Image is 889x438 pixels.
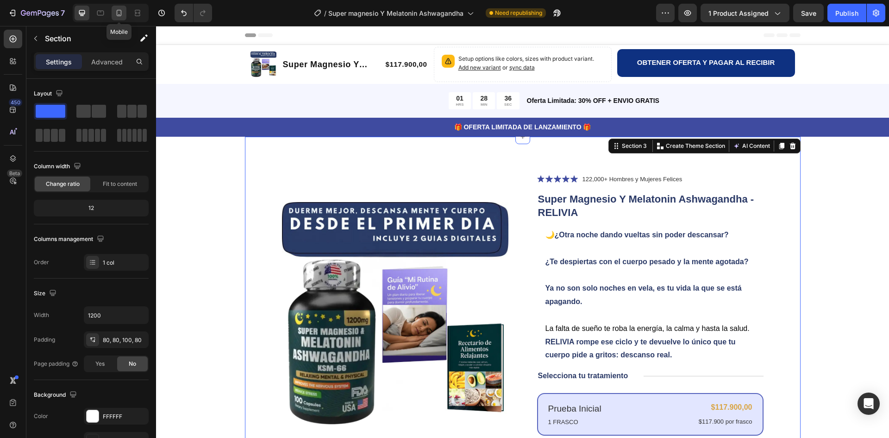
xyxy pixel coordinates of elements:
div: 450 [9,99,22,106]
span: 1 product assigned [708,8,769,18]
p: 7 [61,7,65,19]
div: Rich Text Editor. Editing area: main [388,202,600,337]
div: FFFFFF [103,413,146,421]
strong: RELIVIA rompe ese ciclo y te devuelve lo único que tu cuerpo pide a gritos: descanso real. [389,312,580,333]
div: Layout [34,88,65,100]
button: <p><span style="font-size:15px;">OBTENER OFERTA Y PAGAR AL RECIBIR</span></p> [461,23,639,51]
p: 122,000+ Hombres y Mujeres Felices [426,149,526,158]
div: Order [34,258,49,267]
div: 01 [300,68,308,76]
div: 1 col [103,259,146,267]
span: Add new variant [302,38,345,45]
strong: ¿Te despiertas con el cuerpo pesado y la mente agotada? [389,232,593,240]
p: Prueba Inicial [392,376,445,390]
span: Save [801,9,816,17]
span: / [324,8,326,18]
div: Column width [34,160,83,173]
div: 80, 80, 100, 80 [103,336,146,344]
p: Settings [46,57,72,67]
div: Padding [34,336,55,344]
p: Create Theme Section [510,116,569,124]
div: Publish [835,8,858,18]
p: 🎁 OFERTA LIMITADA DE LANZAMIENTO 🎁 [1,96,732,106]
div: Color [34,412,48,420]
p: 🌙 [389,203,599,216]
p: SEC [348,76,356,81]
p: MIN [324,76,332,81]
p: Selecciona tu tratamiento [382,345,472,355]
div: Undo/Redo [175,4,212,22]
div: Beta [7,170,22,177]
div: Columns management [34,233,106,246]
div: Width [34,311,49,319]
p: Setup options like colors, sizes with product variant. [302,29,448,46]
span: Yes [95,360,105,368]
iframe: Design area [156,26,889,438]
strong: Ya no son solo noches en vela, es tu vida la que se está apagando. [389,258,586,279]
div: Section 3 [464,116,493,124]
span: Super magnesio Y Melatonin Ashwagandha [328,8,463,18]
p: Section [45,33,121,44]
span: Need republishing [495,9,542,17]
p: 1 FRASCO [392,392,445,401]
span: No [129,360,136,368]
input: Auto [84,307,148,324]
span: Change ratio [46,180,80,188]
div: Background [34,389,79,401]
button: Save [793,4,824,22]
span: La falta de sueño te roba la energía, la calma y hasta la salud. [389,298,594,306]
p: Advanced [91,57,123,67]
p: $117.900 por frasco [543,392,596,400]
div: $117.900,00 [542,376,597,387]
div: 28 [324,68,332,76]
h1: Super Magnesio Y Melatonin Ashwagandha - RELIVIA [381,166,607,194]
span: OBTENER OFERTA Y PAGAR AL RECIBIR [481,32,619,40]
div: 12 [36,202,147,215]
span: sync data [353,38,379,45]
p: Oferta Limitada: 30% OFF + ENVIO GRATIS [371,70,644,80]
span: or [345,38,379,45]
div: Size [34,287,58,300]
span: Fit to content [103,180,137,188]
button: Publish [827,4,866,22]
button: 7 [4,4,69,22]
strong: ¿Otra noche dando vueltas sin poder descansar? [399,205,573,213]
button: AI Content [575,114,616,126]
div: Page padding [34,360,79,368]
button: 1 product assigned [701,4,789,22]
div: $117.900,00 [228,32,272,45]
p: HRS [300,76,308,81]
div: 36 [348,68,356,76]
div: Open Intercom Messenger [858,393,880,415]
